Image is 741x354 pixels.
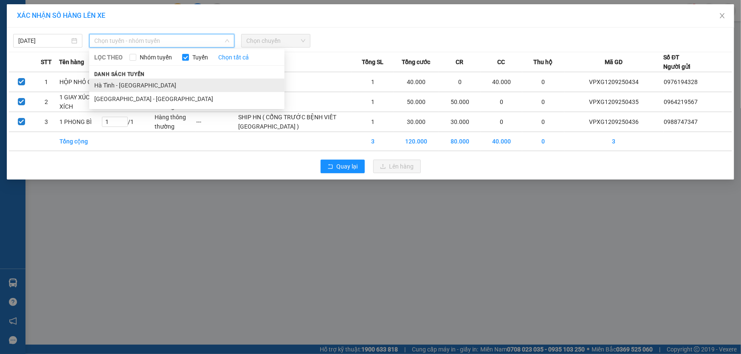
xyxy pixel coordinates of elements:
[564,72,664,92] td: VPXG1209250434
[321,160,365,173] button: rollbackQuay lại
[564,132,664,151] td: 3
[564,112,664,132] td: VPXG1209250436
[225,38,230,43] span: down
[394,112,439,132] td: 30.000
[59,132,101,151] td: Tổng cộng
[196,112,237,132] td: ---
[402,57,431,67] span: Tổng cước
[481,72,522,92] td: 40.000
[154,112,196,132] td: Hàng thông thường
[41,57,52,67] span: STT
[439,132,481,151] td: 80.000
[94,53,123,62] span: LỌC THEO
[710,4,734,28] button: Close
[11,11,53,53] img: logo.jpg
[11,62,127,90] b: GỬI : VP [GEOGRAPHIC_DATA]
[34,112,59,132] td: 3
[394,72,439,92] td: 40.000
[522,112,564,132] td: 0
[79,21,355,31] li: Cổ Đạm, xã [GEOGRAPHIC_DATA], [GEOGRAPHIC_DATA]
[327,163,333,170] span: rollback
[481,112,522,132] td: 0
[101,112,154,132] td: / 1
[34,72,59,92] td: 1
[246,34,305,47] span: Chọn chuyến
[94,34,229,47] span: Chọn tuyến - nhóm tuyến
[337,162,358,171] span: Quay lại
[456,57,463,67] span: CR
[498,57,505,67] span: CC
[238,92,352,112] td: GỌI TRƯỚC 30P
[89,70,150,78] span: Danh sách tuyến
[664,53,691,71] div: Số ĐT Người gửi
[481,92,522,112] td: 0
[136,53,175,62] span: Nhóm tuyến
[59,72,101,92] td: HỘP NHỎ CUA
[719,12,726,19] span: close
[59,57,84,67] span: Tên hàng
[522,92,564,112] td: 0
[394,92,439,112] td: 50.000
[59,92,101,112] td: 1 GIAY XÚC XÍCH
[439,72,481,92] td: 0
[79,31,355,42] li: Hotline: 1900252555
[89,92,285,106] li: [GEOGRAPHIC_DATA] - [GEOGRAPHIC_DATA]
[373,160,421,173] button: uploadLên hàng
[605,57,623,67] span: Mã GD
[89,79,285,92] li: Hà Tĩnh - [GEOGRAPHIC_DATA]
[238,72,352,92] td: ---
[352,112,394,132] td: 1
[439,112,481,132] td: 30.000
[18,36,70,45] input: 12/09/2025
[522,72,564,92] td: 0
[59,112,101,132] td: 1 PHONG BÌ
[522,132,564,151] td: 0
[394,132,439,151] td: 120.000
[533,57,552,67] span: Thu hộ
[352,132,394,151] td: 3
[362,57,383,67] span: Tổng SL
[34,92,59,112] td: 2
[481,132,522,151] td: 40.000
[439,92,481,112] td: 50.000
[352,72,394,92] td: 1
[352,92,394,112] td: 1
[664,118,698,125] span: 0988747347
[238,112,352,132] td: SHIP HN ( CỔNG TRƯỚC BỆNH VIÊT [GEOGRAPHIC_DATA] )
[664,79,698,85] span: 0976194328
[17,11,105,20] span: XÁC NHẬN SỐ HÀNG LÊN XE
[664,98,698,105] span: 0964219567
[564,92,664,112] td: VPXG1209250435
[218,53,249,62] a: Chọn tất cả
[189,53,211,62] span: Tuyến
